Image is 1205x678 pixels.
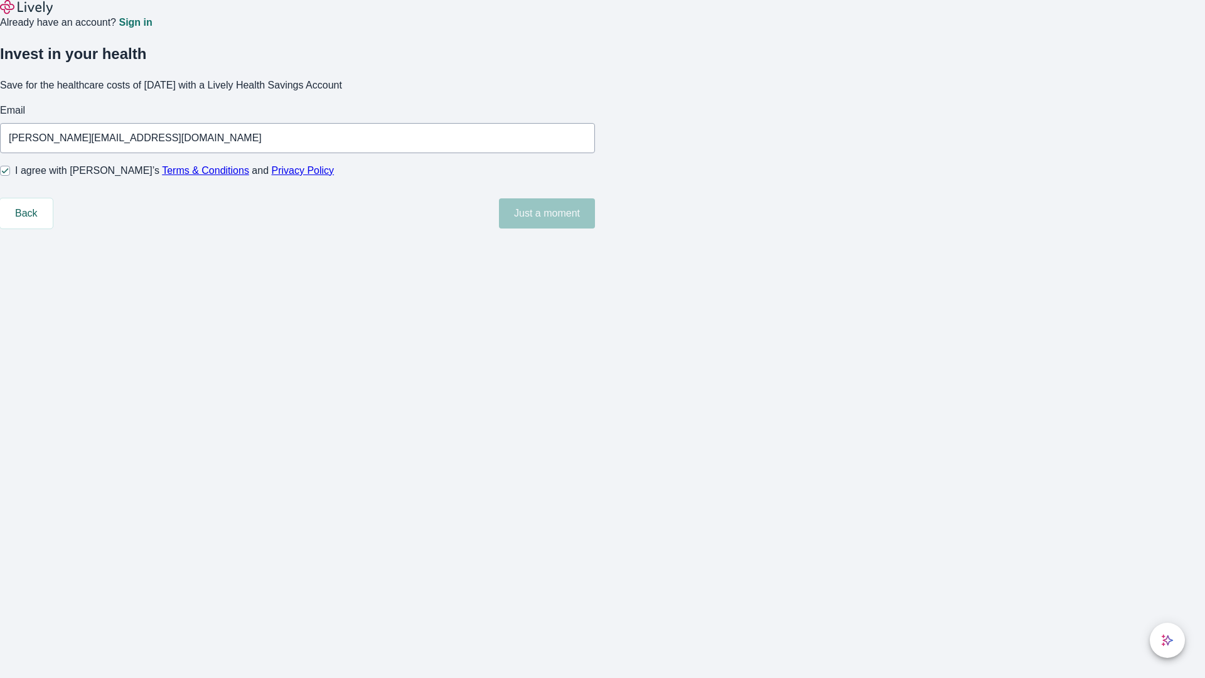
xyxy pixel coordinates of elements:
[15,163,334,178] span: I agree with [PERSON_NAME]’s and
[1161,634,1174,647] svg: Lively AI Assistant
[272,165,335,176] a: Privacy Policy
[162,165,249,176] a: Terms & Conditions
[119,18,152,28] a: Sign in
[1150,623,1185,658] button: chat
